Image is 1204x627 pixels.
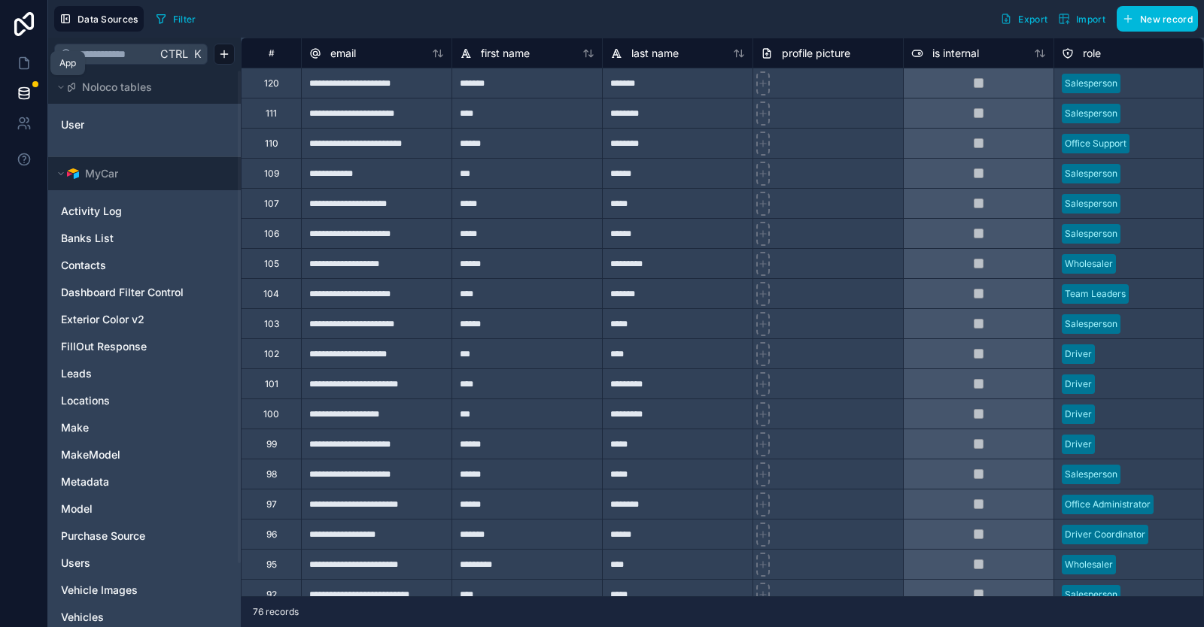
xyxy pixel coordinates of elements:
button: New record [1117,6,1198,32]
span: Noloco tables [82,80,152,95]
a: FillOut Response [61,339,225,354]
span: MakeModel [61,447,120,462]
div: 106 [264,228,279,240]
button: Noloco tables [54,77,226,98]
a: Contacts [61,258,225,273]
span: Banks List [61,231,114,246]
div: 99 [266,438,277,450]
div: Vehicle Images [54,578,235,602]
div: Banks List [54,226,235,250]
div: # [253,47,290,59]
span: Leads [61,366,92,381]
a: Vehicle Images [61,583,225,598]
span: Import [1076,14,1105,25]
span: Model [61,501,93,516]
div: Contacts [54,253,235,277]
span: email [330,46,356,61]
div: Purchase Source [54,524,235,548]
div: Salesperson [1065,107,1117,120]
div: Driver [1065,377,1092,391]
div: Wholesaler [1065,558,1113,571]
div: 120 [264,77,279,89]
div: FillOut Response [54,335,235,359]
div: Salesperson [1065,468,1117,481]
a: Leads [61,366,225,381]
div: 101 [265,378,278,390]
div: Users [54,551,235,575]
span: Metadata [61,474,109,489]
span: is internal [932,46,979,61]
div: 95 [266,559,277,571]
div: User [54,113,235,137]
div: 103 [264,318,279,330]
div: 97 [266,498,277,510]
div: 104 [263,288,279,300]
span: Users [61,556,90,571]
div: 98 [266,468,277,480]
div: 110 [265,138,278,150]
div: Model [54,497,235,521]
div: Driver [1065,438,1092,451]
a: Vehicles [61,610,225,625]
div: 96 [266,529,277,541]
div: Driver [1065,407,1092,421]
div: App [59,57,76,69]
a: Model [61,501,225,516]
div: Driver [1065,347,1092,361]
a: Activity Log [61,204,225,219]
div: 111 [266,108,277,120]
div: 109 [264,168,279,180]
span: MyCar [85,166,118,181]
a: Metadata [61,474,225,489]
div: Salesperson [1065,317,1117,331]
span: New record [1140,14,1193,25]
span: Vehicles [61,610,104,625]
a: Users [61,556,225,571]
span: 76 records [253,606,299,618]
div: Office Support [1065,137,1126,150]
span: Contacts [61,258,106,273]
span: role [1083,46,1101,61]
span: Export [1018,14,1047,25]
a: Purchase Source [61,529,225,544]
button: Data Sources [54,6,144,32]
div: Team Leaders [1065,287,1126,301]
button: Import [1053,6,1111,32]
span: Filter [173,14,196,25]
div: 105 [264,258,279,270]
div: Salesperson [1065,77,1117,90]
span: Data Sources [78,14,138,25]
div: 107 [264,198,279,210]
span: Make [61,420,89,435]
div: Activity Log [54,199,235,223]
a: Exterior Color v2 [61,312,225,327]
span: Activity Log [61,204,122,219]
button: Export [995,6,1053,32]
img: Airtable Logo [67,168,79,180]
a: Dashboard Filter Control [61,285,225,300]
span: User [61,117,84,132]
span: last name [631,46,679,61]
span: K [192,49,202,59]
span: Vehicle Images [61,583,138,598]
div: Salesperson [1065,588,1117,601]
div: 100 [263,408,279,420]
div: Driver Coordinator [1065,528,1145,541]
span: Locations [61,393,110,408]
button: Filter [150,8,202,30]
a: MakeModel [61,447,225,462]
div: MakeModel [54,443,235,467]
button: Airtable LogoMyCar [54,163,226,184]
div: 92 [266,589,277,601]
div: Locations [54,389,235,413]
span: first name [481,46,530,61]
a: Locations [61,393,225,408]
a: User [61,117,225,132]
div: Metadata [54,470,235,494]
a: Banks List [61,231,225,246]
div: Leads [54,362,235,386]
a: Make [61,420,225,435]
div: Salesperson [1065,227,1117,241]
div: Salesperson [1065,167,1117,180]
span: FillOut Response [61,339,147,354]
